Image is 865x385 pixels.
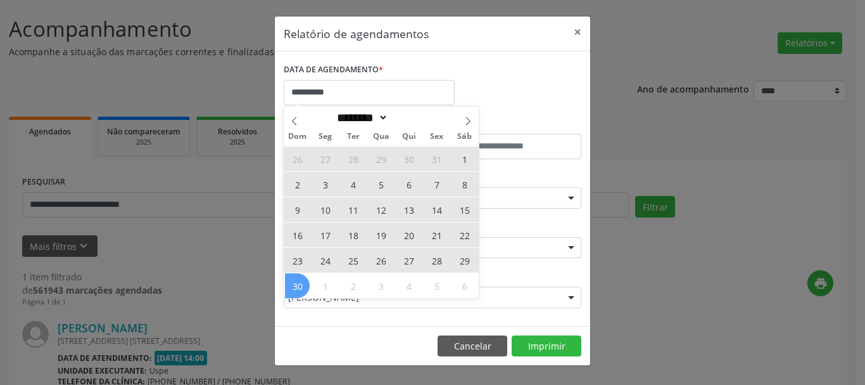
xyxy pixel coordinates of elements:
span: Novembro 5, 2025 [369,172,393,197]
span: Dezembro 6, 2025 [452,273,477,298]
span: Novembro 29, 2025 [452,248,477,273]
span: Novembro 9, 2025 [285,197,310,222]
span: Novembro 8, 2025 [452,172,477,197]
span: Novembro 19, 2025 [369,223,393,247]
span: Seg [312,133,339,141]
span: Novembro 10, 2025 [313,197,338,222]
span: Novembro 21, 2025 [424,223,449,247]
span: Novembro 28, 2025 [424,248,449,273]
span: Outubro 27, 2025 [313,147,338,171]
span: Novembro 7, 2025 [424,172,449,197]
button: Close [565,16,590,48]
label: DATA DE AGENDAMENTO [284,60,383,80]
span: Novembro 6, 2025 [396,172,421,197]
span: Novembro 30, 2025 [285,273,310,298]
span: Novembro 15, 2025 [452,197,477,222]
span: Dezembro 3, 2025 [369,273,393,298]
span: Qua [367,133,395,141]
span: Novembro 12, 2025 [369,197,393,222]
span: Dezembro 4, 2025 [396,273,421,298]
span: Novembro 17, 2025 [313,223,338,247]
span: Novembro 18, 2025 [341,223,365,247]
label: ATÉ [436,114,581,134]
span: Novembro 2, 2025 [285,172,310,197]
span: Outubro 29, 2025 [369,147,393,171]
span: Outubro 28, 2025 [341,147,365,171]
select: Month [332,111,388,124]
span: Novembro 25, 2025 [341,248,365,273]
span: Novembro 3, 2025 [313,172,338,197]
span: Outubro 31, 2025 [424,147,449,171]
span: Ter [339,133,367,141]
span: Dezembro 5, 2025 [424,273,449,298]
span: Novembro 13, 2025 [396,197,421,222]
button: Imprimir [512,336,581,357]
span: Novembro 20, 2025 [396,223,421,247]
button: Cancelar [438,336,507,357]
span: Novembro 27, 2025 [396,248,421,273]
span: Novembro 4, 2025 [341,172,365,197]
span: Novembro 24, 2025 [313,248,338,273]
span: Outubro 26, 2025 [285,147,310,171]
span: Dom [284,133,312,141]
span: Novembro 11, 2025 [341,197,365,222]
span: Novembro 14, 2025 [424,197,449,222]
span: Novembro 22, 2025 [452,223,477,247]
span: Qui [395,133,423,141]
span: Outubro 30, 2025 [396,147,421,171]
span: Sáb [451,133,479,141]
span: Dezembro 1, 2025 [313,273,338,298]
span: Dezembro 2, 2025 [341,273,365,298]
span: Novembro 23, 2025 [285,248,310,273]
span: Novembro 1, 2025 [452,147,477,171]
input: Year [388,111,430,124]
h5: Relatório de agendamentos [284,25,429,42]
span: Novembro 26, 2025 [369,248,393,273]
span: Novembro 16, 2025 [285,223,310,247]
span: Sex [423,133,451,141]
